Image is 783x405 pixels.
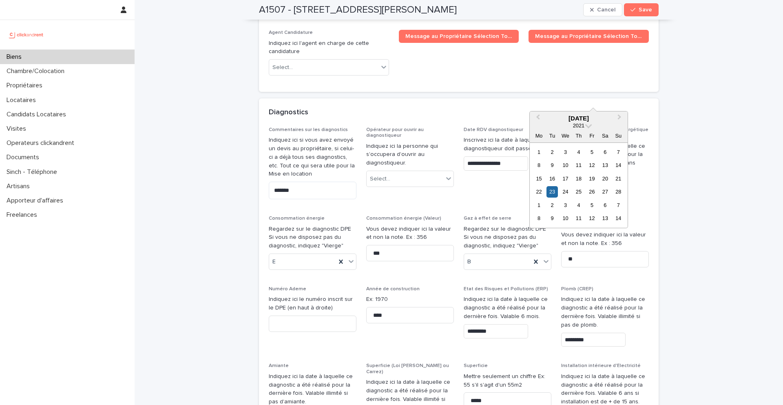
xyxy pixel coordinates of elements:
div: Choose Wednesday, 3 February 2021 [560,147,571,158]
div: Choose Thursday, 25 February 2021 [573,186,584,197]
div: Choose Saturday, 6 March 2021 [599,200,610,211]
div: Choose Thursday, 4 March 2021 [573,200,584,211]
p: Indiquez ici si vous avez envoyé un devis au propriétaire, si celui-ci a déjà tous ses diagnostic... [269,136,356,178]
p: Indiquez ici la date à laquelle ce diagnostic a été réalisé pour la dernière fois. Valable illimi... [561,295,649,329]
span: Message au Propriétaire Sélection Top 1 [405,33,513,39]
div: Choose Sunday, 7 March 2021 [613,200,624,211]
p: Artisans [3,182,36,190]
div: Th [573,130,584,141]
p: Indiquez ici le numéro inscrit sur le DPE (en haut à droite) [269,295,356,312]
div: Fr [586,130,597,141]
span: Date RDV diagnostiqueur [464,127,523,132]
div: Su [613,130,624,141]
div: Choose Wednesday, 24 February 2021 [560,186,571,197]
button: Previous Month [531,112,544,125]
span: Opérateur pour ouvrir au diagnostiqueur [366,127,424,138]
span: 2021 [573,122,584,129]
div: Choose Monday, 1 February 2021 [533,147,544,158]
span: Installation intérieure d'Electricité [561,363,641,368]
div: Choose Friday, 12 February 2021 [586,160,597,171]
div: Choose Saturday, 13 February 2021 [599,160,610,171]
div: Sa [599,130,610,141]
div: Choose Wednesday, 3 March 2021 [560,200,571,211]
h2: A1507 - [STREET_ADDRESS][PERSON_NAME] [259,4,457,16]
p: Operateurs clickandrent [3,139,81,147]
button: Next Month [614,112,627,125]
p: Indiquez ici l'agent en charge de cette candidature [269,39,389,56]
p: Sinch - Téléphone [3,168,64,176]
p: Mettre seulement un chiffre Ex: 55 s'il s'agit d'un 55m2 [464,372,551,389]
div: Choose Friday, 12 March 2021 [586,213,597,224]
div: Choose Wednesday, 10 February 2021 [560,160,571,171]
span: B [467,258,471,266]
div: Choose Wednesday, 17 February 2021 [560,173,571,184]
span: Consommation énergie (Valeur) [366,216,441,221]
div: Choose Monday, 22 February 2021 [533,186,544,197]
span: Save [639,7,652,13]
a: Message au Propriétaire Sélection Top 2 [529,30,649,43]
div: Choose Tuesday, 9 March 2021 [546,213,557,224]
div: Choose Tuesday, 16 February 2021 [546,173,557,184]
div: Choose Sunday, 21 February 2021 [613,173,624,184]
p: Candidats Locataires [3,111,73,118]
span: E [272,258,276,266]
span: Agent Candidature [269,30,313,35]
div: Mo [533,130,544,141]
div: Choose Saturday, 6 February 2021 [599,147,610,158]
div: Choose Tuesday, 2 March 2021 [546,200,557,211]
span: Numéro Ademe [269,287,306,292]
span: Plomb (CREP) [561,287,593,292]
div: Choose Friday, 5 March 2021 [586,200,597,211]
span: Cancel [597,7,615,13]
div: Choose Saturday, 20 February 2021 [599,173,610,184]
a: Message au Propriétaire Sélection Top 1 [399,30,519,43]
p: Documents [3,154,46,161]
img: UCB0brd3T0yccxBKYDjQ [7,27,46,43]
button: Save [624,3,659,16]
div: Choose Tuesday, 23 February 2021 [546,186,557,197]
span: Consommation énergie [269,216,325,221]
div: Choose Sunday, 14 February 2021 [613,160,624,171]
div: Choose Wednesday, 10 March 2021 [560,213,571,224]
p: Inscrivez ici la date à laquelle le diagnostiqueur doit passer [464,136,551,153]
p: Freelances [3,211,44,219]
div: Choose Friday, 19 February 2021 [586,173,597,184]
span: Amiante [269,363,289,368]
p: Visites [3,125,33,133]
div: Choose Monday, 8 March 2021 [533,213,544,224]
div: Choose Sunday, 14 March 2021 [613,213,624,224]
div: month 2021-02 [532,145,625,225]
div: Choose Friday, 26 February 2021 [586,186,597,197]
div: Choose Tuesday, 9 February 2021 [546,160,557,171]
div: Choose Monday, 1 March 2021 [533,200,544,211]
div: Select... [272,63,293,72]
p: Locataires [3,96,42,104]
div: Choose Friday, 5 February 2021 [586,147,597,158]
span: Superficie [464,363,488,368]
p: Propriétaires [3,82,49,89]
p: Regardez sur le diagnostic DPE Si vous ne disposez pas du diagnostic, indiquez "Vierge" [464,225,551,250]
div: Choose Thursday, 11 February 2021 [573,160,584,171]
div: Choose Saturday, 13 March 2021 [599,213,610,224]
button: Cancel [583,3,622,16]
p: Vous devez indiquer ici la valeur et non la note. Ex : 356 [366,225,454,242]
span: Etat des Risques et Pollutions (ERP) [464,287,548,292]
p: Apporteur d'affaires [3,197,70,205]
p: Chambre/Colocation [3,67,71,75]
h2: Diagnostics [269,108,308,117]
div: Choose Thursday, 18 February 2021 [573,173,584,184]
div: [DATE] [530,115,628,122]
span: Année de construction [366,287,420,292]
div: We [560,130,571,141]
div: Choose Sunday, 28 February 2021 [613,186,624,197]
div: Tu [546,130,557,141]
div: Choose Sunday, 7 February 2021 [613,147,624,158]
p: Regardez sur le diagnostic DPE Si vous ne disposez pas du diagnostic, indiquez "Vierge" [269,225,356,250]
div: Choose Saturday, 27 February 2021 [599,186,610,197]
p: Indiquez ici la date à laquelle ce diagnostic a été réalisé pour la dernière fois. Valable 6 mois. [464,295,551,320]
div: Choose Thursday, 11 March 2021 [573,213,584,224]
span: Superficie (Loi [PERSON_NAME] ou Carrez) [366,363,449,374]
span: Commentaires sur les diagnostics [269,127,348,132]
div: Choose Monday, 8 February 2021 [533,160,544,171]
div: Choose Monday, 15 February 2021 [533,173,544,184]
